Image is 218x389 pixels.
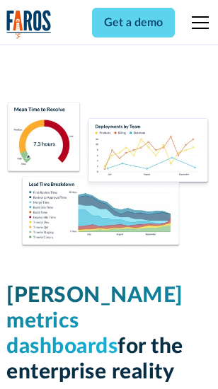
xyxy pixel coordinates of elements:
[92,8,175,37] a: Get a demo
[6,102,212,249] img: Dora Metrics Dashboard
[183,6,212,40] div: menu
[6,10,52,39] img: Logo of the analytics and reporting company Faros.
[6,10,52,39] a: home
[6,283,212,385] h1: for the enterprise reality
[6,285,183,357] span: [PERSON_NAME] metrics dashboards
